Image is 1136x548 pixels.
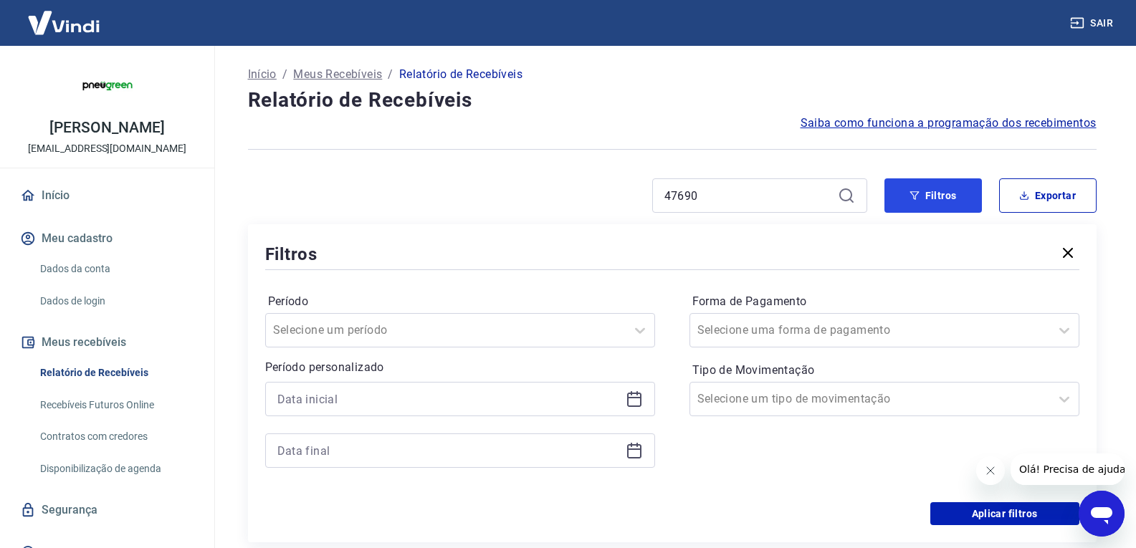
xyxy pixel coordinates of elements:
a: Disponibilização de agenda [34,454,197,484]
button: Exportar [999,178,1097,213]
iframe: Botão para abrir a janela de mensagens [1079,491,1125,537]
label: Tipo de Movimentação [692,362,1077,379]
label: Período [268,293,652,310]
iframe: Fechar mensagem [976,456,1005,485]
a: Saiba como funciona a programação dos recebimentos [801,115,1097,132]
label: Forma de Pagamento [692,293,1077,310]
p: / [388,66,393,83]
input: Busque pelo número do pedido [664,185,832,206]
a: Meus Recebíveis [293,66,382,83]
a: Início [17,180,197,211]
iframe: Mensagem da empresa [1011,453,1125,485]
a: Contratos com credores [34,422,197,451]
button: Filtros [884,178,982,213]
input: Data final [277,440,620,461]
button: Sair [1067,10,1119,37]
h4: Relatório de Recebíveis [248,86,1097,115]
a: Recebíveis Futuros Online [34,390,197,420]
button: Aplicar filtros [930,502,1079,525]
p: [EMAIL_ADDRESS][DOMAIN_NAME] [28,141,186,156]
p: / [282,66,287,83]
span: Olá! Precisa de ajuda? [9,10,120,21]
a: Dados de login [34,287,197,316]
p: Período personalizado [265,359,655,376]
a: Início [248,66,277,83]
button: Meus recebíveis [17,327,197,358]
p: [PERSON_NAME] [49,120,164,135]
button: Meu cadastro [17,223,197,254]
a: Relatório de Recebíveis [34,358,197,388]
a: Dados da conta [34,254,197,284]
img: Vindi [17,1,110,44]
a: Segurança [17,494,197,526]
img: 36b89f49-da00-4180-b331-94a16d7a18d9.jpeg [79,57,136,115]
p: Relatório de Recebíveis [399,66,522,83]
h5: Filtros [265,243,318,266]
input: Data inicial [277,388,620,410]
